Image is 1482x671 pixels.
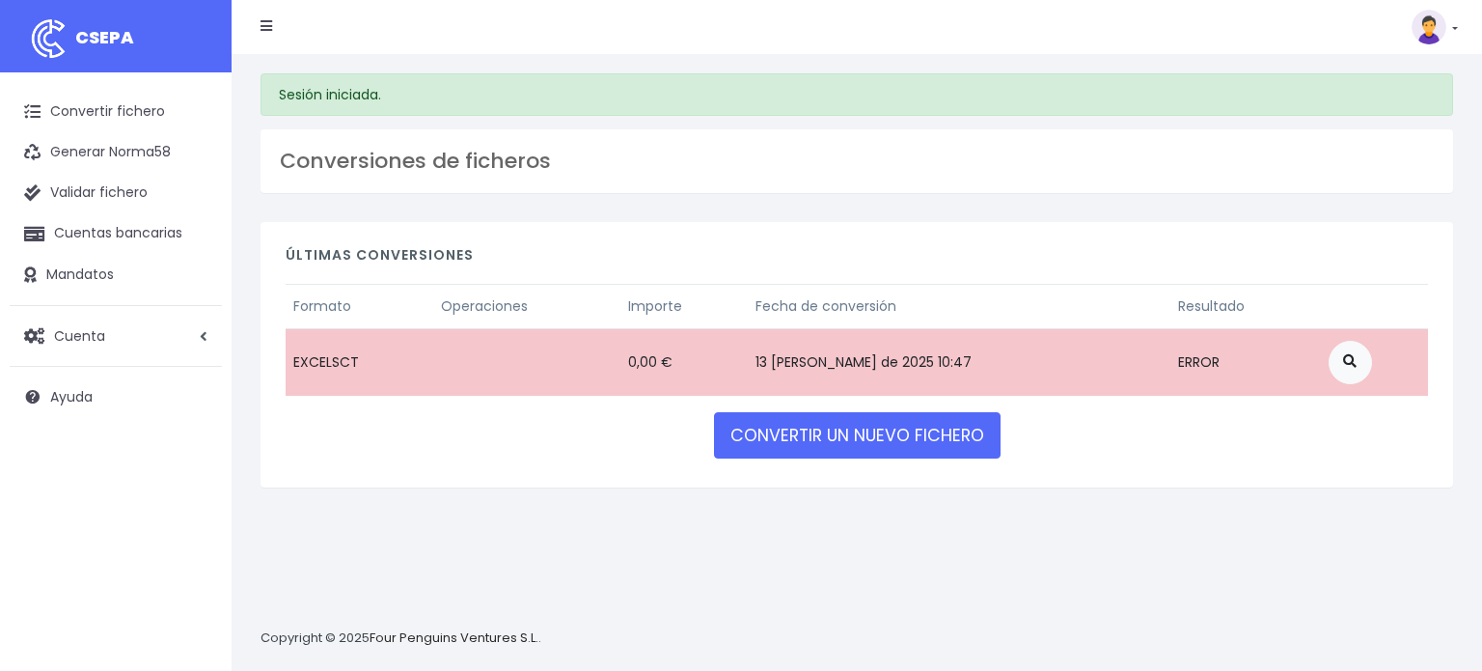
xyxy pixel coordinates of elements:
[1412,10,1446,44] img: profile
[24,14,72,63] img: logo
[261,73,1453,116] div: Sesión iniciada.
[433,284,620,328] th: Operaciones
[50,387,93,406] span: Ayuda
[261,629,541,649] p: Copyright © 2025 .
[10,92,222,132] a: Convertir fichero
[620,284,748,328] th: Importe
[10,255,222,295] a: Mandatos
[10,213,222,254] a: Cuentas bancarias
[286,328,433,396] td: EXCELSCT
[280,149,1434,174] h3: Conversiones de ficheros
[54,325,105,345] span: Cuenta
[10,132,222,173] a: Generar Norma58
[286,247,1428,273] h4: Últimas conversiones
[10,173,222,213] a: Validar fichero
[286,284,433,328] th: Formato
[748,284,1171,328] th: Fecha de conversión
[370,629,538,647] a: Four Penguins Ventures S.L.
[1170,284,1320,328] th: Resultado
[10,316,222,356] a: Cuenta
[10,377,222,417] a: Ayuda
[1170,328,1320,396] td: ERROR
[714,412,1001,459] a: CONVERTIR UN NUEVO FICHERO
[75,25,134,49] span: CSEPA
[748,328,1171,396] td: 13 [PERSON_NAME] de 2025 10:47
[620,328,748,396] td: 0,00 €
